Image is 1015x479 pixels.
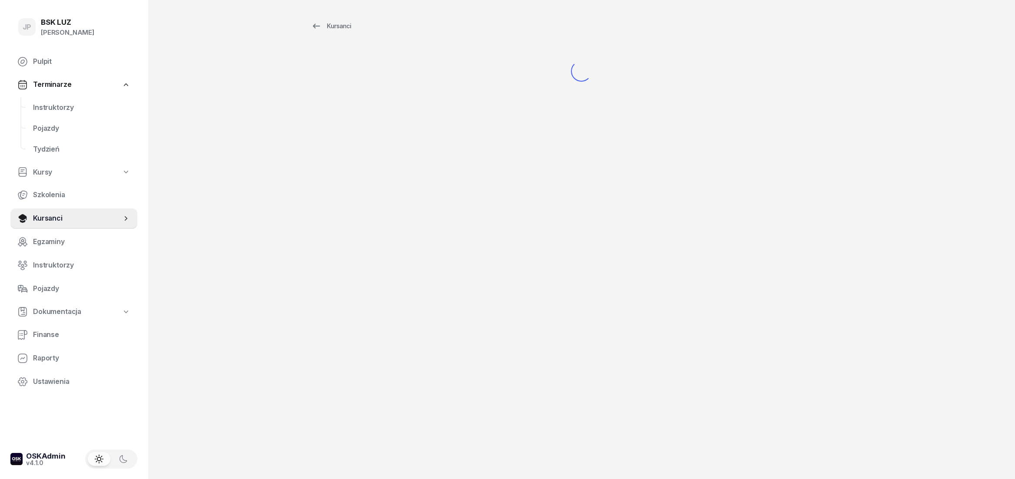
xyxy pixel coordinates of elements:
[33,123,130,134] span: Pojazdy
[33,376,130,387] span: Ustawienia
[10,255,137,276] a: Instruktorzy
[10,185,137,205] a: Szkolenia
[10,453,23,465] img: logo-xs-dark@2x.png
[10,162,137,182] a: Kursy
[10,278,137,299] a: Pojazdy
[26,118,137,139] a: Pojazdy
[26,460,66,466] div: v4.1.0
[311,21,351,31] div: Kursanci
[33,306,81,317] span: Dokumentacja
[33,283,130,294] span: Pojazdy
[26,97,137,118] a: Instruktorzy
[26,453,66,460] div: OSKAdmin
[33,353,130,364] span: Raporty
[33,213,122,224] span: Kursanci
[33,79,71,90] span: Terminarze
[33,189,130,201] span: Szkolenia
[10,324,137,345] a: Finanse
[10,75,137,95] a: Terminarze
[26,139,137,160] a: Tydzień
[33,144,130,155] span: Tydzień
[33,167,52,178] span: Kursy
[10,302,137,322] a: Dokumentacja
[41,19,94,26] div: BSK LUZ
[33,236,130,248] span: Egzaminy
[33,329,130,340] span: Finanse
[10,231,137,252] a: Egzaminy
[10,51,137,72] a: Pulpit
[41,27,94,38] div: [PERSON_NAME]
[33,102,130,113] span: Instruktorzy
[33,260,130,271] span: Instruktorzy
[23,23,32,31] span: JP
[10,348,137,369] a: Raporty
[10,371,137,392] a: Ustawienia
[303,17,359,35] a: Kursanci
[33,56,130,67] span: Pulpit
[10,208,137,229] a: Kursanci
